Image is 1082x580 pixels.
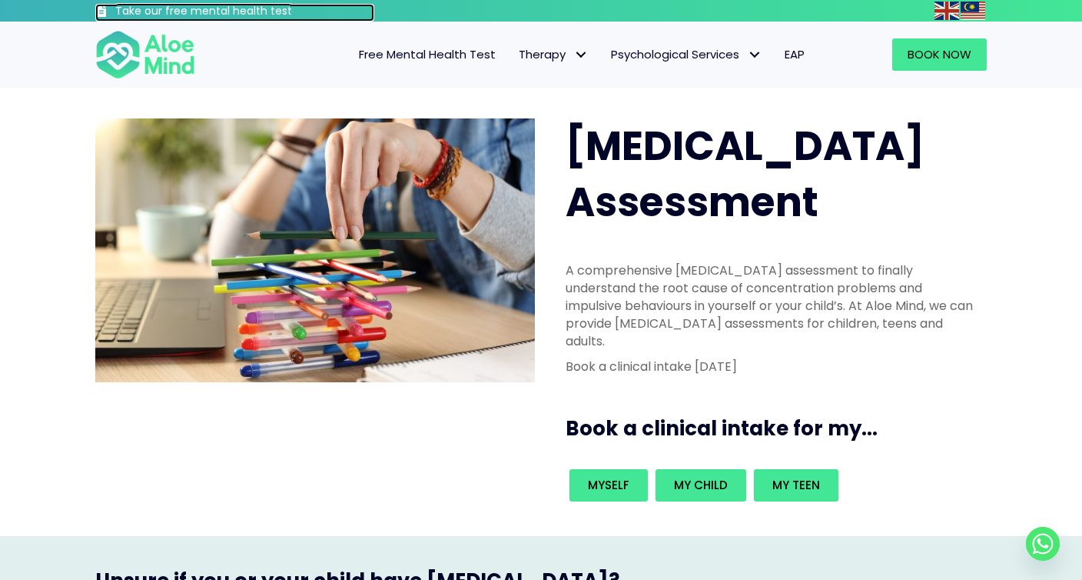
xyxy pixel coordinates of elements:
img: en [934,2,959,20]
span: Book Now [908,46,971,62]
a: Free Mental Health Test [347,38,507,71]
span: My teen [772,477,820,493]
span: Therapy [519,46,588,62]
img: tab_keywords_by_traffic_grey.svg [153,89,165,102]
a: Malay [961,2,987,19]
span: My child [674,477,728,493]
a: Myself [569,469,648,502]
div: Keywords by Traffic [170,91,259,101]
p: Book a clinical intake [DATE] [566,358,977,375]
span: Therapy: submenu [569,44,592,66]
div: Domain: [DOMAIN_NAME] [40,40,169,52]
span: Psychological Services: submenu [743,44,765,66]
h3: Book a clinical intake for my... [566,415,993,442]
span: Myself [588,477,629,493]
img: logo_orange.svg [25,25,37,37]
span: Free Mental Health Test [359,46,496,62]
img: Aloe mind Logo [95,29,195,80]
a: My teen [754,469,838,502]
div: Book an intake for my... [566,465,977,505]
a: My child [656,469,746,502]
a: Book Now [892,38,987,71]
h3: Take our free mental health test [115,4,374,19]
img: tab_domain_overview_orange.svg [41,89,54,102]
span: Psychological Services [611,46,762,62]
a: TherapyTherapy: submenu [507,38,599,71]
img: ms [961,2,985,20]
a: English [934,2,961,19]
img: ADHD photo [95,118,535,382]
div: v 4.0.25 [43,25,75,37]
span: [MEDICAL_DATA] Assessment [566,118,924,230]
img: website_grey.svg [25,40,37,52]
nav: Menu [215,38,816,71]
span: EAP [785,46,805,62]
a: EAP [773,38,816,71]
a: Psychological ServicesPsychological Services: submenu [599,38,773,71]
p: A comprehensive [MEDICAL_DATA] assessment to finally understand the root cause of concentration p... [566,262,977,351]
div: Domain Overview [58,91,138,101]
a: Whatsapp [1026,527,1060,561]
a: Take our free mental health test [95,4,374,22]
